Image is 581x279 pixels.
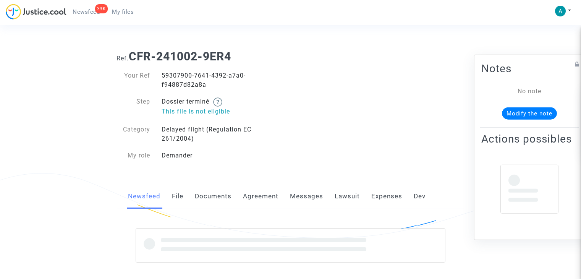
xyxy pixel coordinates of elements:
[195,184,231,209] a: Documents
[66,6,106,18] a: 33KNewsfeed
[111,71,156,89] div: Your Ref
[162,107,285,116] p: This file is not eligible
[502,107,557,120] button: Modify the note
[129,50,231,63] b: CFR-241002-9ER4
[111,97,156,117] div: Step
[172,184,183,209] a: File
[156,71,291,89] div: 59307900-7641-4392-a7a0-f94887d82a8a
[371,184,402,209] a: Expenses
[493,87,566,96] div: No note
[117,55,129,62] span: Ref.
[481,62,578,75] h2: Notes
[156,151,291,160] div: Demander
[6,4,66,19] img: jc-logo.svg
[95,4,108,13] div: 33K
[414,184,426,209] a: Dev
[555,6,566,16] img: ACg8ocKxEh1roqPwRpg1kojw5Hkh0hlUCvJS7fqe8Gto7GA9q_g7JA=s96-c
[73,8,100,15] span: Newsfeed
[213,97,222,107] img: help.svg
[112,8,134,15] span: My files
[481,132,578,146] h2: Actions possibles
[335,184,360,209] a: Lawsuit
[111,125,156,143] div: Category
[290,184,323,209] a: Messages
[128,184,160,209] a: Newsfeed
[156,125,291,143] div: Delayed flight (Regulation EC 261/2004)
[156,97,291,117] div: Dossier terminé
[243,184,278,209] a: Agreement
[106,6,140,18] a: My files
[111,151,156,160] div: My role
